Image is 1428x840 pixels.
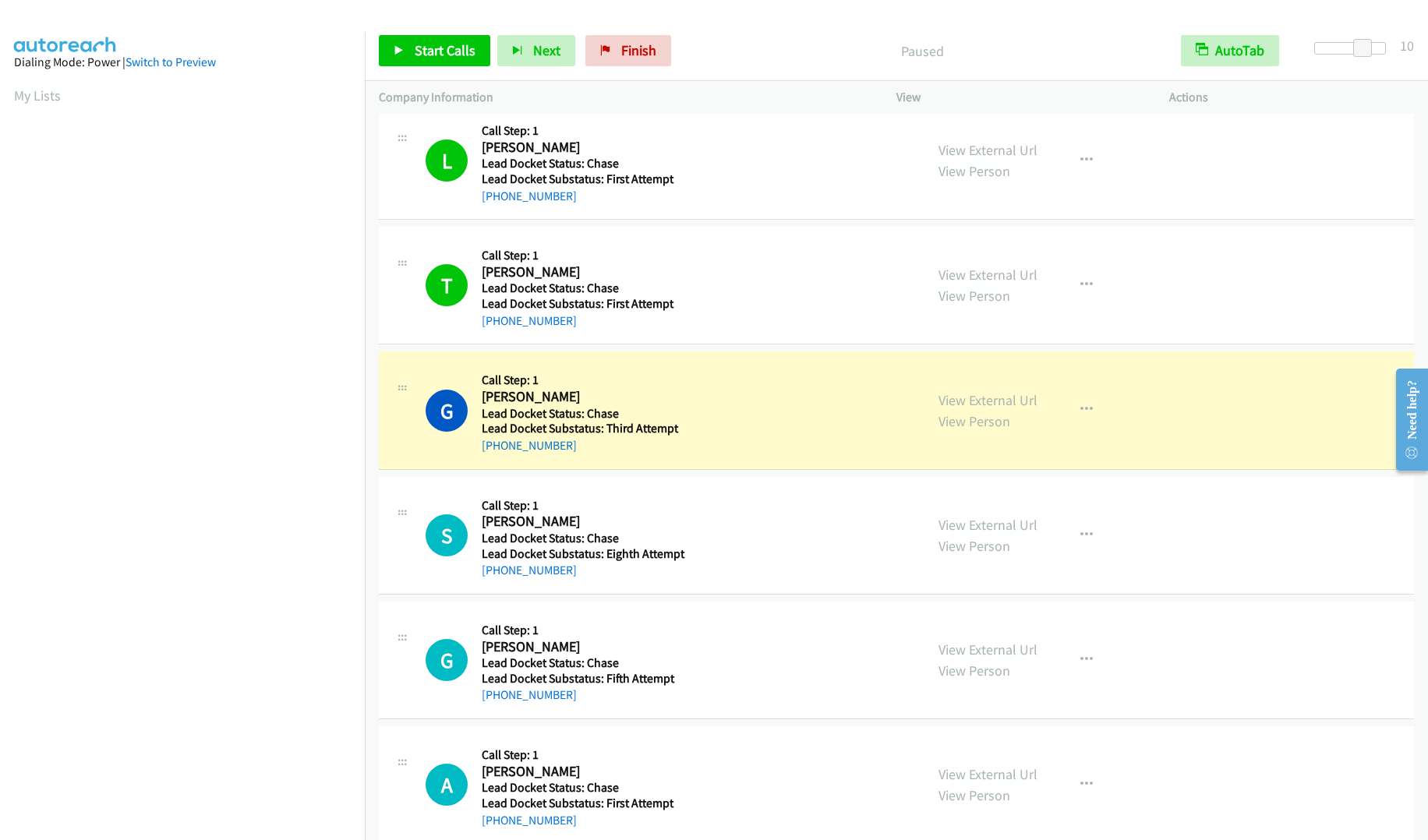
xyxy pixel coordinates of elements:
span: Next [533,41,560,59]
h5: Call Step: 1 [482,123,685,139]
a: Start Calls [379,35,490,66]
button: AutoTab [1181,35,1279,66]
h5: Lead Docket Status: Chase [482,780,685,796]
p: View [896,88,1141,107]
a: View Person [938,162,1010,180]
h5: Lead Docket Status: Chase [482,281,685,296]
h1: S [426,514,468,556]
h2: [PERSON_NAME] [482,513,685,531]
p: Company Information [379,88,868,107]
h5: Lead Docket Substatus: Third Attempt [482,421,685,436]
h2: [PERSON_NAME] [482,388,685,406]
a: View External Url [938,391,1037,409]
h5: Lead Docket Status: Chase [482,406,685,422]
h5: Call Step: 1 [482,747,685,763]
p: Actions [1169,88,1414,107]
h5: Lead Docket Status: Chase [482,655,685,671]
div: The call is yet to be attempted [426,639,468,681]
h5: Lead Docket Substatus: Fifth Attempt [482,671,685,686]
h5: Call Step: 1 [482,248,685,263]
a: View External Url [938,266,1037,284]
div: Dialing Mode: Power | [14,53,351,72]
a: View Person [938,412,1010,430]
a: [PHONE_NUMBER] [482,687,577,702]
a: View External Url [938,141,1037,159]
span: Start Calls [415,41,475,59]
h2: [PERSON_NAME] [482,263,685,281]
h1: G [426,390,468,432]
a: View Person [938,662,1010,679]
h5: Lead Docket Substatus: First Attempt [482,296,685,312]
h2: [PERSON_NAME] [482,139,685,157]
h5: Lead Docket Substatus: Eighth Attempt [482,546,685,562]
a: [PHONE_NUMBER] [482,563,577,577]
h5: Call Step: 1 [482,498,685,514]
h2: [PERSON_NAME] [482,638,685,656]
h5: Lead Docket Status: Chase [482,531,685,546]
a: View Person [938,537,1010,555]
a: Finish [585,35,671,66]
p: Paused [692,41,1153,62]
div: The call is yet to be attempted [426,764,468,806]
div: 10 [1400,35,1414,56]
a: [PHONE_NUMBER] [482,313,577,328]
iframe: Resource Center [1383,358,1428,482]
a: View External Url [938,765,1037,783]
h1: A [426,764,468,806]
h5: Lead Docket Substatus: First Attempt [482,796,685,811]
a: [PHONE_NUMBER] [482,189,577,203]
a: View Person [938,287,1010,305]
h1: T [426,264,468,306]
a: [PHONE_NUMBER] [482,438,577,453]
a: View Person [938,786,1010,804]
a: [PHONE_NUMBER] [482,813,577,828]
span: Finish [621,41,656,59]
a: My Lists [14,86,61,104]
a: View External Url [938,641,1037,658]
button: Next [497,35,575,66]
h2: [PERSON_NAME] [482,763,685,781]
a: Switch to Preview [125,55,216,69]
h5: Call Step: 1 [482,623,685,638]
h1: G [426,639,468,681]
a: View External Url [938,516,1037,534]
h5: Call Step: 1 [482,372,685,388]
div: The call is yet to be attempted [426,514,468,556]
h5: Lead Docket Status: Chase [482,156,685,171]
h1: L [426,139,468,182]
h5: Lead Docket Substatus: First Attempt [482,171,685,187]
